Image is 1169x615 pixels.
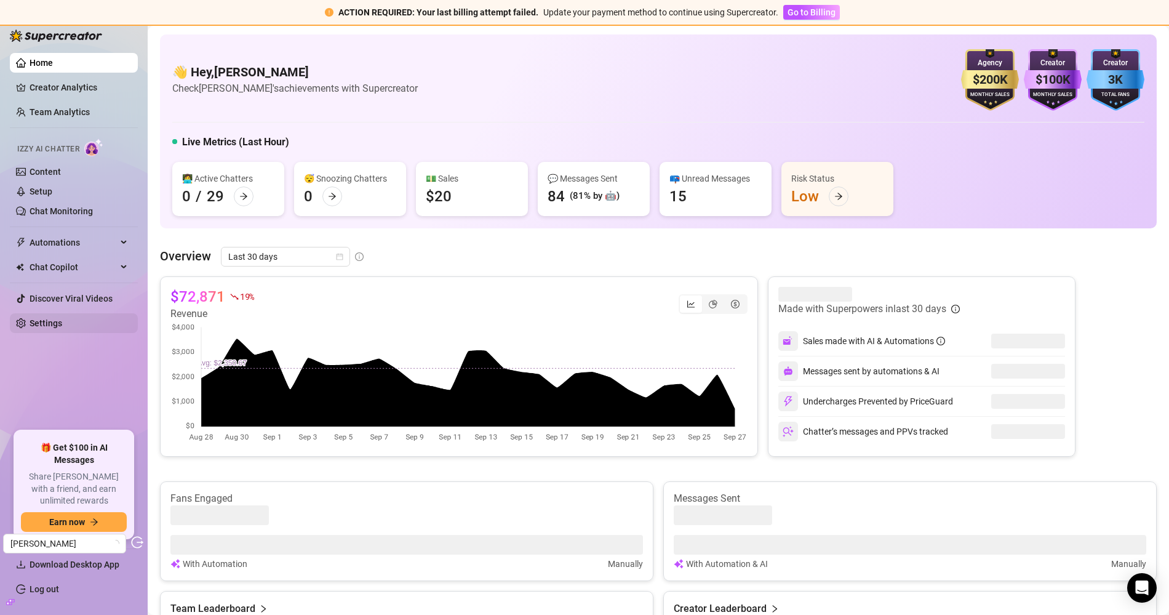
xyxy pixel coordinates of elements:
[951,305,960,313] span: info-circle
[961,70,1019,89] div: $200K
[30,584,59,594] a: Log out
[131,536,143,549] span: logout
[783,7,840,17] a: Go to Billing
[1087,57,1144,69] div: Creator
[30,294,113,303] a: Discover Viral Videos
[674,492,1146,505] article: Messages Sent
[1024,57,1082,69] div: Creator
[1087,91,1144,99] div: Total Fans
[170,307,254,321] article: Revenue
[183,557,247,571] article: With Automation
[21,471,127,507] span: Share [PERSON_NAME] with a friend, and earn unlimited rewards
[791,172,884,185] div: Risk Status
[961,91,1019,99] div: Monthly Sales
[936,337,945,345] span: info-circle
[84,139,103,156] img: AI Chatter
[570,189,620,204] div: (81% by 🤖)
[1024,70,1082,89] div: $100K
[1111,557,1146,571] article: Manually
[10,534,119,553] span: Riley Hasken
[170,557,180,571] img: svg%3e
[30,257,117,277] span: Chat Copilot
[172,81,418,96] article: Check [PERSON_NAME]'s achievements with Supercreator
[803,334,945,348] div: Sales made with AI & Automations
[834,192,843,201] span: arrow-right
[731,300,740,308] span: dollar-circle
[207,187,224,206] div: 29
[783,5,840,20] button: Go to Billing
[669,172,762,185] div: 📪 Unread Messages
[355,252,364,261] span: info-circle
[679,294,748,314] div: segmented control
[548,172,640,185] div: 💬 Messages Sent
[182,135,289,150] h5: Live Metrics (Last Hour)
[328,192,337,201] span: arrow-right
[30,233,117,252] span: Automations
[228,247,343,266] span: Last 30 days
[1127,573,1157,603] div: Open Intercom Messenger
[30,206,93,216] a: Chat Monitoring
[112,540,119,547] span: loading
[548,187,565,206] div: 84
[90,518,98,526] span: arrow-right
[961,57,1019,69] div: Agency
[49,517,85,527] span: Earn now
[172,63,418,81] h4: 👋 Hey, [PERSON_NAME]
[336,253,343,260] span: calendar
[21,512,127,532] button: Earn nowarrow-right
[778,422,948,441] div: Chatter’s messages and PPVs tracked
[1087,70,1144,89] div: 3K
[426,187,452,206] div: $20
[608,557,643,571] article: Manually
[182,187,191,206] div: 0
[170,287,225,307] article: $72,871
[30,560,119,569] span: Download Desktop App
[687,300,695,308] span: line-chart
[30,187,52,196] a: Setup
[1024,91,1082,99] div: Monthly Sales
[230,292,239,301] span: fall
[30,318,62,328] a: Settings
[304,187,313,206] div: 0
[669,187,687,206] div: 15
[182,172,274,185] div: 👩‍💻 Active Chatters
[325,8,333,17] span: exclamation-circle
[17,143,79,155] span: Izzy AI Chatter
[961,49,1019,111] img: gold-badge-CigiZidd.svg
[709,300,717,308] span: pie-chart
[1087,49,1144,111] img: blue-badge-DgoSNQY1.svg
[426,172,518,185] div: 💵 Sales
[543,7,778,17] span: Update your payment method to continue using Supercreator.
[170,492,643,505] article: Fans Engaged
[16,238,26,247] span: thunderbolt
[1024,49,1082,111] img: purple-badge-B9DA21FR.svg
[10,30,102,42] img: logo-BBDzfeDw.svg
[240,291,254,302] span: 19 %
[674,557,684,571] img: svg%3e
[783,366,793,376] img: svg%3e
[686,557,768,571] article: With Automation & AI
[21,442,127,466] span: 🎁 Get $100 in AI Messages
[338,7,538,17] strong: ACTION REQUIRED: Your last billing attempt failed.
[16,560,26,569] span: download
[788,7,836,17] span: Go to Billing
[783,336,794,347] img: svg%3e
[778,361,940,381] div: Messages sent by automations & AI
[304,172,396,185] div: 😴 Snoozing Chatters
[16,263,24,271] img: Chat Copilot
[30,58,53,68] a: Home
[30,107,90,117] a: Team Analytics
[778,392,953,411] div: Undercharges Prevented by PriceGuard
[783,426,794,437] img: svg%3e
[239,192,248,201] span: arrow-right
[30,167,61,177] a: Content
[783,396,794,407] img: svg%3e
[160,247,211,265] article: Overview
[30,78,128,97] a: Creator Analytics
[6,598,15,606] span: build
[778,302,946,316] article: Made with Superpowers in last 30 days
